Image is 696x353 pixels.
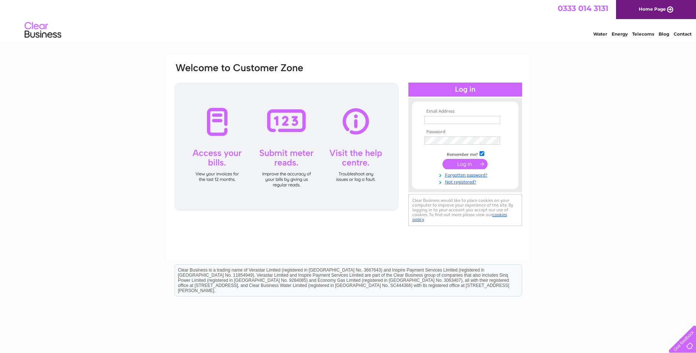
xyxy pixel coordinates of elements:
[442,159,488,169] input: Submit
[558,4,608,13] a: 0333 014 3131
[612,31,628,37] a: Energy
[423,130,508,135] th: Password:
[424,178,508,185] a: Not registered?
[423,109,508,114] th: Email Address:
[408,194,522,226] div: Clear Business would like to place cookies on your computer to improve your experience of the sit...
[423,150,508,157] td: Remember me?
[175,4,522,36] div: Clear Business is a trading name of Verastar Limited (registered in [GEOGRAPHIC_DATA] No. 3667643...
[24,19,62,41] img: logo.png
[424,171,508,178] a: Forgotten password?
[412,212,507,222] a: cookies policy
[674,31,692,37] a: Contact
[659,31,669,37] a: Blog
[593,31,607,37] a: Water
[632,31,654,37] a: Telecoms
